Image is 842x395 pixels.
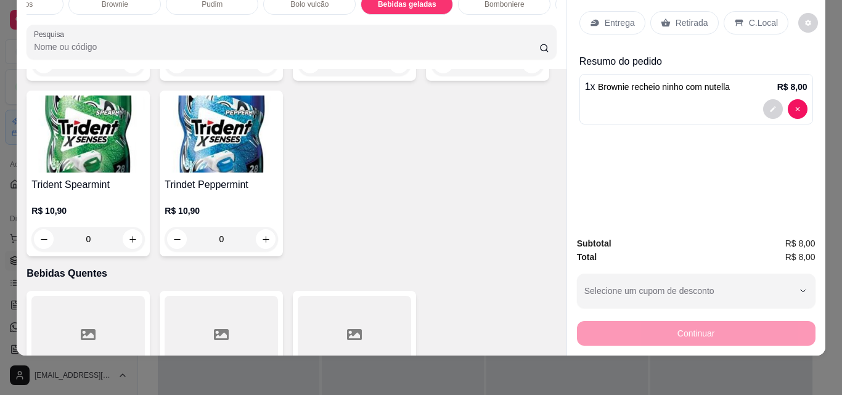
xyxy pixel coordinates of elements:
p: Resumo do pedido [579,54,813,69]
button: decrease-product-quantity [167,229,187,249]
button: decrease-product-quantity [788,99,807,119]
p: R$ 10,90 [31,205,145,217]
span: R$ 8,00 [785,237,815,250]
p: C.Local [749,17,778,29]
button: Selecione um cupom de desconto [577,274,815,308]
p: R$ 8,00 [777,81,807,93]
input: Pesquisa [34,41,539,53]
p: Entrega [605,17,635,29]
label: Pesquisa [34,29,68,39]
button: decrease-product-quantity [798,13,818,33]
p: Retirada [676,17,708,29]
button: decrease-product-quantity [34,229,54,249]
button: increase-product-quantity [256,229,276,249]
h4: Trident Spearmint [31,177,145,192]
h4: Trindet Peppermint [165,177,278,192]
img: product-image [31,96,145,173]
p: 1 x [585,79,730,94]
span: Brownie recheio ninho com nutella [598,82,730,92]
img: product-image [165,96,278,173]
button: decrease-product-quantity [763,99,783,119]
p: Bebidas Quentes [27,266,556,281]
p: R$ 10,90 [165,205,278,217]
button: increase-product-quantity [123,229,142,249]
span: R$ 8,00 [785,250,815,264]
strong: Total [577,252,597,262]
strong: Subtotal [577,238,611,248]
